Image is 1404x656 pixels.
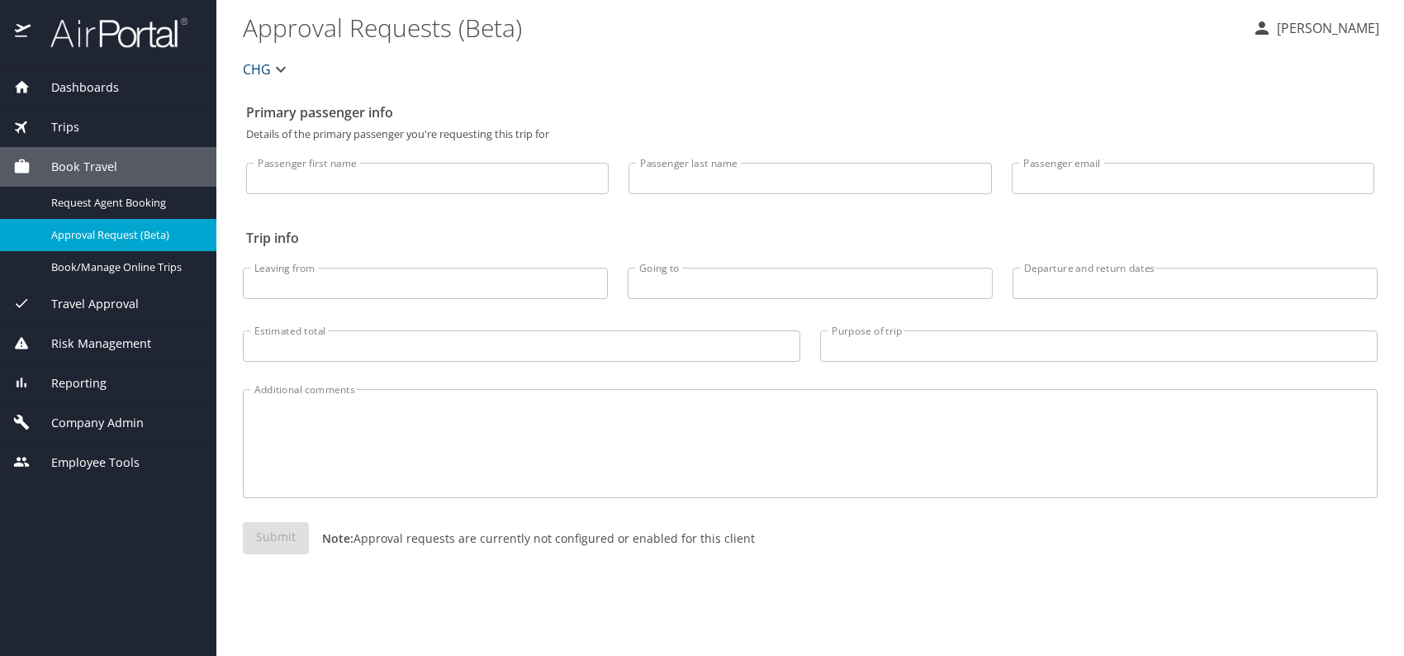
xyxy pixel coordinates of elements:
span: Trips [31,118,79,136]
img: icon-airportal.png [15,17,32,49]
span: Dashboards [31,78,119,97]
span: Reporting [31,374,107,392]
img: airportal-logo.png [32,17,187,49]
span: Approval Request (Beta) [51,227,197,243]
p: Approval requests are currently not configured or enabled for this client [309,530,755,547]
span: CHG [243,58,271,81]
h1: Approval Requests (Beta) [243,2,1239,53]
span: Request Agent Booking [51,195,197,211]
span: Book Travel [31,158,117,176]
h2: Trip info [246,225,1374,251]
span: Company Admin [31,414,144,432]
span: Travel Approval [31,295,139,313]
button: [PERSON_NAME] [1245,13,1386,43]
span: Employee Tools [31,454,140,472]
h2: Primary passenger info [246,99,1374,126]
button: CHG [236,53,297,86]
span: Risk Management [31,335,151,353]
span: Book/Manage Online Trips [51,259,197,275]
p: Details of the primary passenger you're requesting this trip for [246,129,1374,140]
p: [PERSON_NAME] [1272,18,1379,38]
strong: Note: [322,530,353,546]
